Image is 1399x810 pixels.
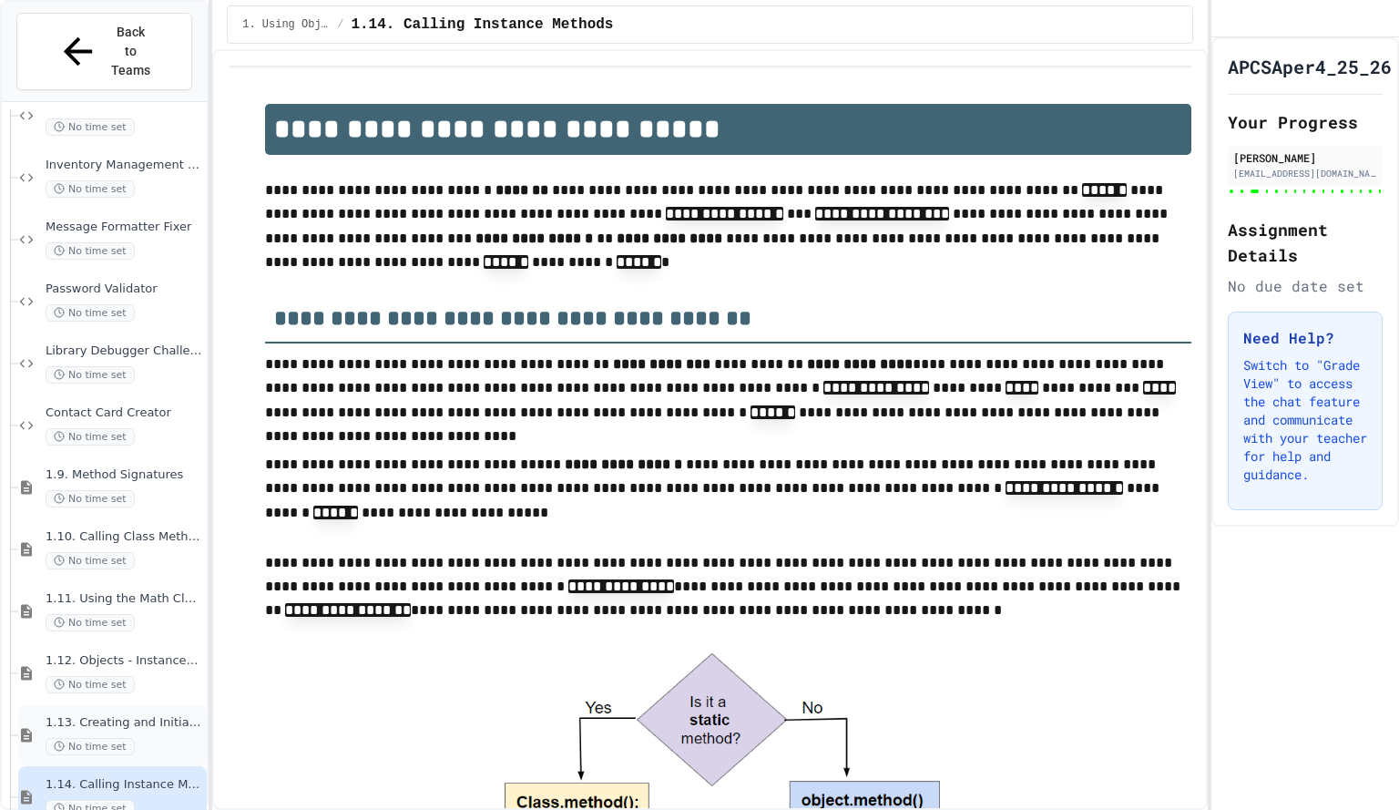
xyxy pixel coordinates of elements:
span: 1.12. Objects - Instances of Classes [46,653,203,669]
span: 1.11. Using the Math Class [46,591,203,607]
span: No time set [46,490,135,508]
div: [PERSON_NAME] [1233,149,1377,166]
span: Inventory Management System [46,158,203,173]
span: No time set [46,118,135,136]
h3: Need Help? [1243,327,1367,349]
div: [EMAIL_ADDRESS][DOMAIN_NAME] [1233,167,1377,180]
p: Switch to "Grade View" to access the chat feature and communicate with your teacher for help and ... [1243,356,1367,484]
span: Library Debugger Challenge [46,343,203,359]
span: 1.14. Calling Instance Methods [46,777,203,793]
span: No time set [46,428,135,446]
span: No time set [46,614,135,631]
span: 1.13. Creating and Initializing Objects: Constructors [46,715,203,731]
span: No time set [46,676,135,693]
div: No due date set [1228,275,1383,297]
h2: Your Progress [1228,109,1383,135]
span: 1.14. Calling Instance Methods [351,14,613,36]
span: No time set [46,242,135,260]
span: No time set [46,304,135,322]
span: No time set [46,738,135,755]
button: Back to Teams [16,13,192,90]
h1: APCSAper4_25_26 [1228,54,1392,79]
span: No time set [46,180,135,198]
span: Password Validator [46,282,203,297]
span: No time set [46,552,135,569]
span: 1.9. Method Signatures [46,467,203,483]
span: / [337,17,343,32]
span: Message Formatter Fixer [46,220,203,235]
span: 1.10. Calling Class Methods [46,529,203,545]
span: 1. Using Objects and Methods [242,17,330,32]
span: Back to Teams [110,23,153,80]
span: No time set [46,366,135,384]
span: Contact Card Creator [46,405,203,421]
h2: Assignment Details [1228,217,1383,268]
